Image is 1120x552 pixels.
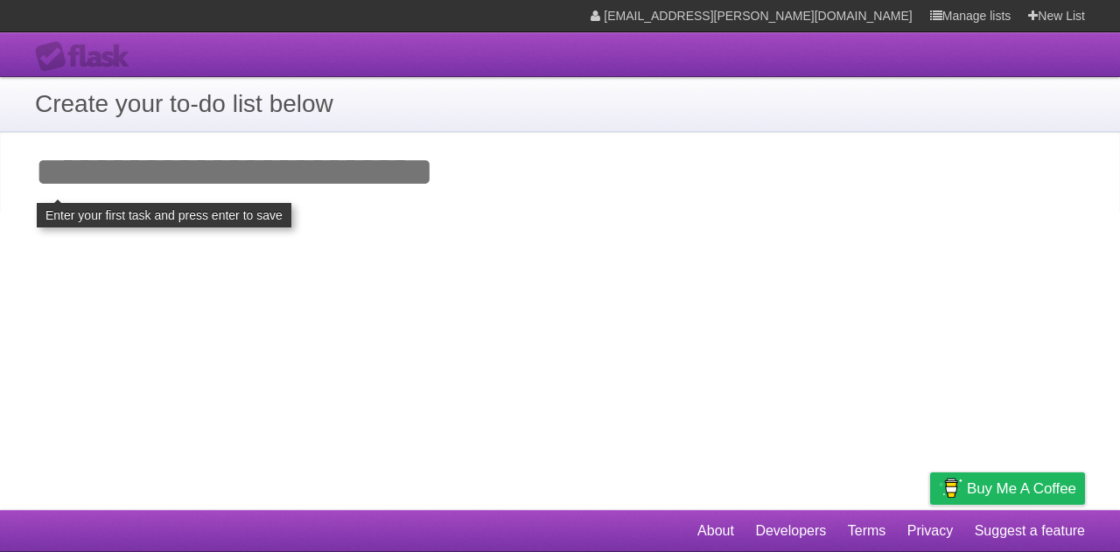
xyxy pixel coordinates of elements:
[35,41,140,73] div: Flask
[907,514,953,548] a: Privacy
[755,514,826,548] a: Developers
[939,473,962,503] img: Buy me a coffee
[848,514,886,548] a: Terms
[697,514,734,548] a: About
[967,473,1076,504] span: Buy me a coffee
[975,514,1085,548] a: Suggest a feature
[930,472,1085,505] a: Buy me a coffee
[35,86,1085,122] h1: Create your to-do list below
